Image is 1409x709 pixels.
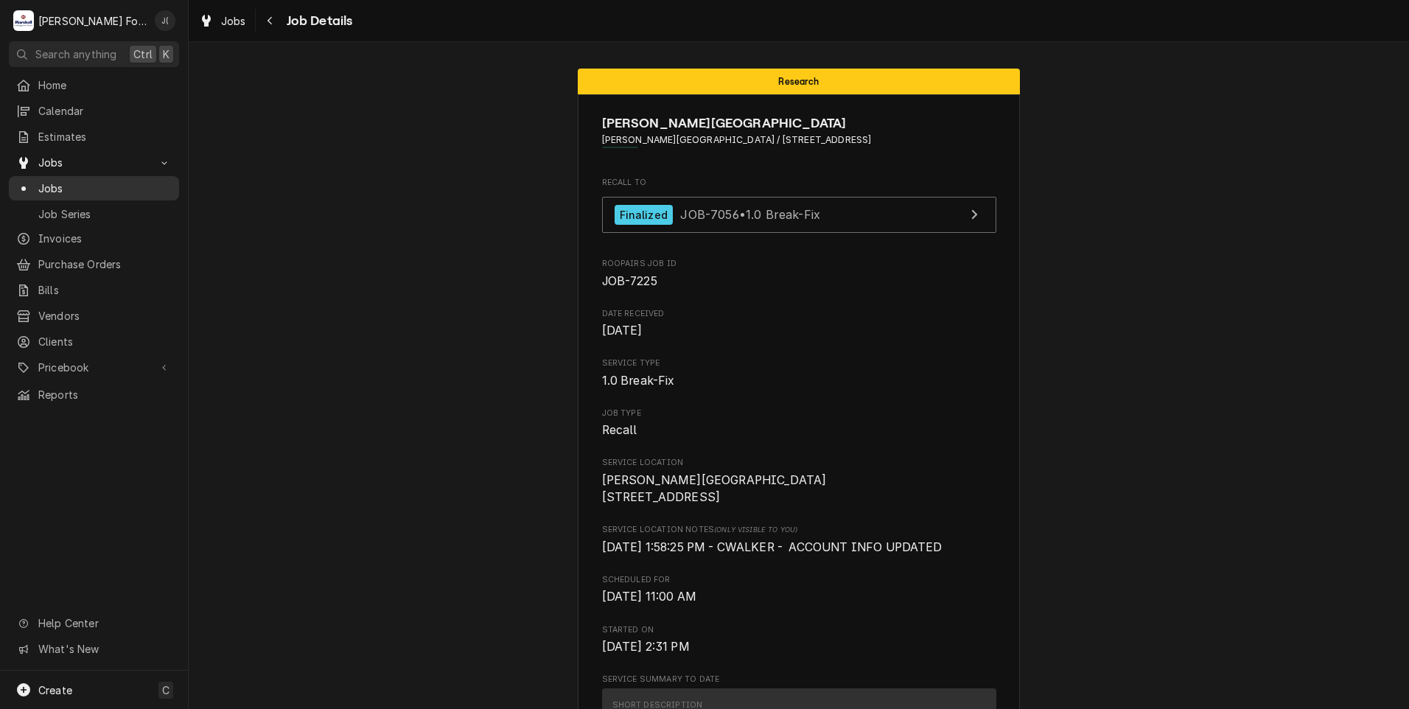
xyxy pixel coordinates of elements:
span: Jobs [38,181,172,196]
span: Invoices [38,231,172,246]
span: Job Details [282,11,353,31]
span: JOB-7225 [602,274,657,288]
span: C [162,682,169,698]
button: Search anythingCtrlK [9,41,179,67]
span: Scheduled For [602,588,996,606]
span: Calendar [38,103,172,119]
span: Home [38,77,172,93]
span: Job Series [38,206,172,222]
span: Research [778,77,819,86]
span: Recall To [602,177,996,189]
span: Started On [602,624,996,636]
span: Service Summary To Date [602,674,996,685]
span: Help Center [38,615,170,631]
span: Scheduled For [602,574,996,586]
div: Service Type [602,357,996,389]
a: Bills [9,278,179,302]
div: J( [155,10,175,31]
span: 1.0 Break-Fix [602,374,675,388]
a: View Job [602,197,996,233]
a: Go to What's New [9,637,179,661]
span: K [163,46,169,62]
span: (Only Visible to You) [714,525,797,534]
span: Service Location [602,457,996,469]
span: Name [602,113,996,133]
span: Job Type [602,408,996,419]
div: Recall To [602,177,996,240]
div: Roopairs Job ID [602,258,996,290]
span: [DATE] 1:58:25 PM - CWALKER - ACCOUNT INFO UPDATED [602,540,943,554]
div: [object Object] [602,524,996,556]
span: Pricebook [38,360,150,375]
button: Navigate back [259,9,282,32]
span: Clients [38,334,172,349]
span: [DATE] 11:00 AM [602,590,696,604]
div: Finalized [615,205,673,225]
span: Address [602,133,996,147]
a: Jobs [193,9,252,33]
span: What's New [38,641,170,657]
div: Jeff Debigare (109)'s Avatar [155,10,175,31]
span: Started On [602,638,996,656]
span: Reports [38,387,172,402]
a: Go to Pricebook [9,355,179,380]
a: Calendar [9,99,179,123]
a: Job Series [9,202,179,226]
span: Job Type [602,422,996,439]
span: JOB-7056 • 1.0 Break-Fix [680,207,820,222]
a: Vendors [9,304,179,328]
span: Roopairs Job ID [602,273,996,290]
span: Date Received [602,322,996,340]
div: Date Received [602,308,996,340]
div: Marshall Food Equipment Service's Avatar [13,10,34,31]
span: Create [38,684,72,696]
a: Invoices [9,226,179,251]
div: Started On [602,624,996,656]
a: Go to Jobs [9,150,179,175]
span: Service Location [602,472,996,506]
span: [DATE] 2:31 PM [602,640,690,654]
span: Date Received [602,308,996,320]
span: [PERSON_NAME][GEOGRAPHIC_DATA] [STREET_ADDRESS] [602,473,827,505]
span: [DATE] [602,324,643,338]
a: Reports [9,383,179,407]
span: Recall [602,423,637,437]
span: Service Type [602,357,996,369]
div: M [13,10,34,31]
span: Vendors [38,308,172,324]
span: Jobs [38,155,150,170]
div: [PERSON_NAME] Food Equipment Service [38,13,147,29]
span: [object Object] [602,539,996,556]
a: Go to Help Center [9,611,179,635]
a: Estimates [9,125,179,149]
div: Client Information [602,113,996,158]
span: Service Location Notes [602,524,996,536]
a: Clients [9,329,179,354]
span: Roopairs Job ID [602,258,996,270]
span: Jobs [221,13,246,29]
span: Bills [38,282,172,298]
div: Service Location [602,457,996,506]
a: Jobs [9,176,179,200]
div: Job Type [602,408,996,439]
span: Service Type [602,372,996,390]
a: Purchase Orders [9,252,179,276]
span: Purchase Orders [38,256,172,272]
a: Home [9,73,179,97]
span: Search anything [35,46,116,62]
span: Ctrl [133,46,153,62]
div: Status [578,69,1020,94]
div: Scheduled For [602,574,996,606]
span: Estimates [38,129,172,144]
